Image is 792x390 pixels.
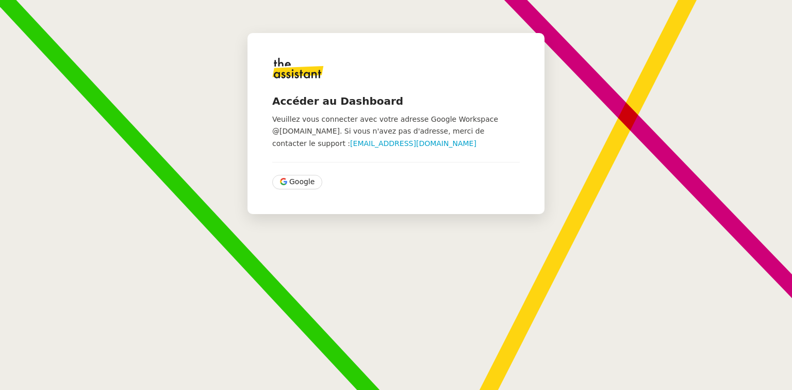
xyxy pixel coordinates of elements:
[272,58,324,78] img: logo
[272,94,520,108] h4: Accéder au Dashboard
[350,139,476,148] a: [EMAIL_ADDRESS][DOMAIN_NAME]
[289,176,315,188] span: Google
[272,115,498,148] span: Veuillez vous connecter avec votre adresse Google Workspace @[DOMAIN_NAME]. Si vous n'avez pas d'...
[272,175,322,189] button: Google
